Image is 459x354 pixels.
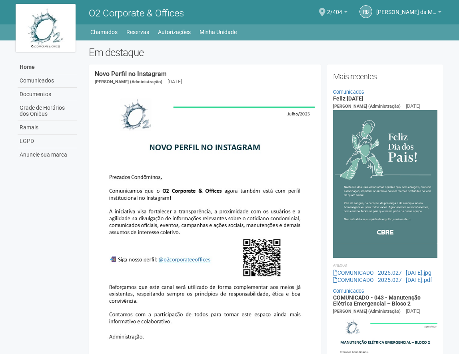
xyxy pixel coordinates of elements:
[376,1,436,15] span: Raul Barrozo da Motta Junior
[18,101,77,121] a: Grade de Horários dos Ônibus
[333,309,401,314] span: [PERSON_NAME] (Administração)
[333,89,364,95] a: Comunicados
[18,74,77,88] a: Comunicados
[406,308,420,315] div: [DATE]
[333,277,432,283] a: COMUNICADO - 2025.027 - [DATE].pdf
[95,70,167,78] a: Novo Perfil no Instagram
[168,78,182,85] div: [DATE]
[333,294,421,307] a: COMUNICADO - 043 - Manutenção Elétrica Emergencial – Bloco 2
[333,95,363,102] a: Feliz [DATE]
[376,10,441,16] a: [PERSON_NAME] da Motta Junior
[89,46,443,58] h2: Em destaque
[327,1,342,15] span: 2/404
[333,110,437,258] img: COMUNICADO%20-%202025.027%20-%20Dia%20dos%20Pais.jpg
[90,26,118,38] a: Chamados
[327,10,347,16] a: 2/404
[18,121,77,135] a: Ramais
[18,88,77,101] a: Documentos
[95,79,162,84] span: [PERSON_NAME] (Administração)
[16,4,76,52] img: logo.jpg
[18,148,77,161] a: Anuncie sua marca
[359,5,372,18] a: RB
[89,8,184,19] span: O2 Corporate & Offices
[333,262,437,269] li: Anexos
[333,104,401,109] span: [PERSON_NAME] (Administração)
[18,60,77,74] a: Home
[333,288,364,294] a: Comunicados
[18,135,77,148] a: LGPD
[126,26,149,38] a: Reservas
[200,26,237,38] a: Minha Unidade
[333,70,437,82] h2: Mais recentes
[406,103,420,110] div: [DATE]
[158,26,191,38] a: Autorizações
[333,270,431,276] a: COMUNICADO - 2025.027 - [DATE].jpg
